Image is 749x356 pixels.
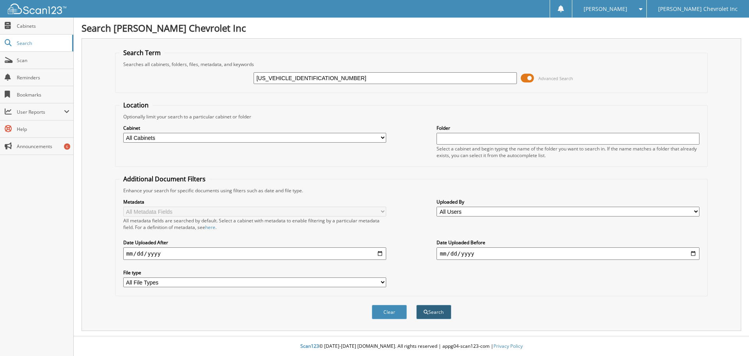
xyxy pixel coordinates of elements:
input: start [123,247,386,260]
label: File type [123,269,386,276]
label: Metadata [123,199,386,205]
div: Select a cabinet and begin typing the name of the folder you want to search in. If the name match... [437,145,699,159]
input: end [437,247,699,260]
span: Bookmarks [17,91,69,98]
span: Scan123 [300,343,319,349]
span: User Reports [17,109,64,115]
div: 6 [64,143,70,150]
div: Optionally limit your search to a particular cabinet or folder [119,113,704,120]
button: Clear [372,305,407,319]
div: All metadata fields are searched by default. Select a cabinet with metadata to enable filtering b... [123,217,386,231]
label: Cabinet [123,125,386,131]
span: Announcements [17,143,69,150]
label: Folder [437,125,699,131]
span: Search [17,40,68,47]
span: Help [17,126,69,132]
button: Search [416,305,451,319]
span: [PERSON_NAME] Chevrolet Inc [658,7,738,11]
legend: Additional Document Filters [119,175,209,183]
div: Searches all cabinets, folders, files, metadata, and keywords [119,61,704,68]
span: Reminders [17,74,69,81]
span: Advanced Search [538,75,573,81]
h1: Search [PERSON_NAME] Chevrolet Inc [82,21,741,34]
label: Date Uploaded After [123,239,386,246]
label: Date Uploaded Before [437,239,699,246]
a: here [205,224,215,231]
span: [PERSON_NAME] [584,7,627,11]
iframe: Chat Widget [710,318,749,356]
div: Enhance your search for specific documents using filters such as date and file type. [119,187,704,194]
span: Scan [17,57,69,64]
div: © [DATE]-[DATE] [DOMAIN_NAME]. All rights reserved | appg04-scan123-com | [74,337,749,356]
legend: Location [119,101,153,109]
label: Uploaded By [437,199,699,205]
img: scan123-logo-white.svg [8,4,66,14]
legend: Search Term [119,48,165,57]
a: Privacy Policy [493,343,523,349]
span: Cabinets [17,23,69,29]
